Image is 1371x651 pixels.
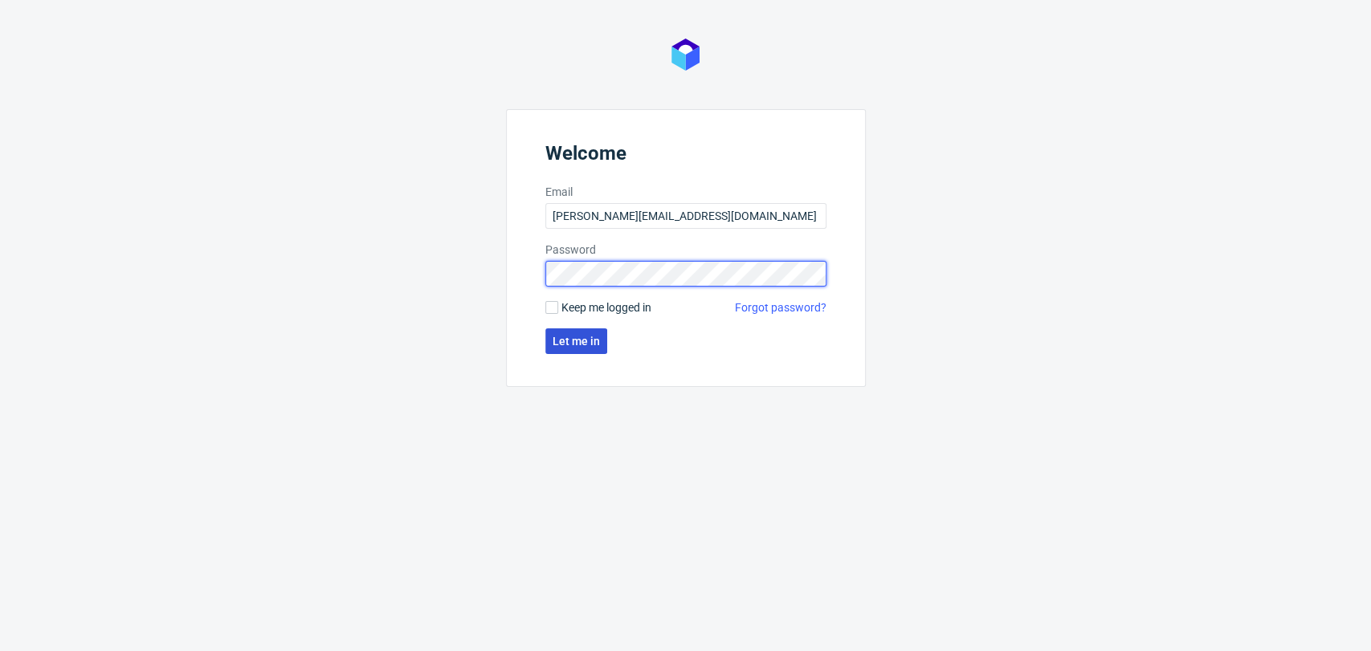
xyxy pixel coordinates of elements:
[545,328,607,354] button: Let me in
[553,336,600,347] span: Let me in
[545,184,826,200] label: Email
[545,203,826,229] input: you@youremail.com
[545,242,826,258] label: Password
[561,299,651,315] span: Keep me logged in
[545,142,826,171] header: Welcome
[735,299,826,315] a: Forgot password?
